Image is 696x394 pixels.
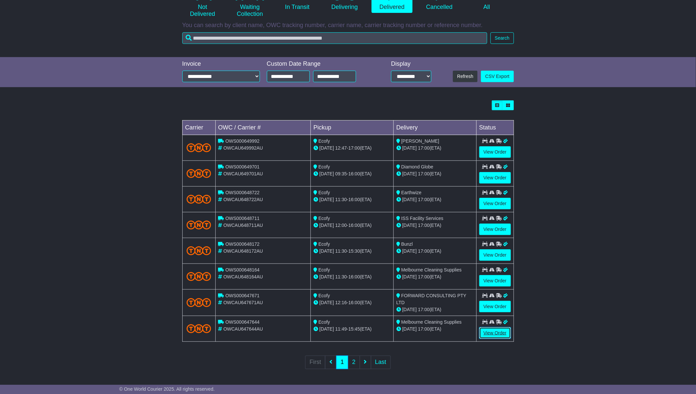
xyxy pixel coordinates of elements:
td: Delivery [393,121,476,135]
div: - (ETA) [313,170,391,177]
span: 17:00 [418,145,430,151]
a: View Order [479,301,511,312]
span: [DATE] [319,145,334,151]
span: OWS000647644 [225,319,260,325]
a: 1 [336,356,348,369]
span: 12:47 [335,145,347,151]
span: [DATE] [402,223,417,228]
span: ISS Facility Services [401,216,444,221]
span: Ecofy [318,216,330,221]
div: (ETA) [396,222,474,229]
span: [DATE] [319,248,334,254]
img: TNT_Domestic.png [187,272,211,281]
a: View Order [479,146,511,158]
span: Melbourne Cleaning Supplies [401,319,462,325]
span: [DATE] [402,248,417,254]
div: Invoice [182,60,260,68]
a: View Order [479,224,511,235]
span: OWS000648711 [225,216,260,221]
div: - (ETA) [313,273,391,280]
span: Bunzl [401,241,413,247]
a: View Order [479,249,511,261]
span: [DATE] [402,197,417,202]
span: 12:00 [335,223,347,228]
div: - (ETA) [313,145,391,152]
span: [DATE] [402,274,417,279]
span: OWS000649701 [225,164,260,169]
span: FORWARD CONSULTING PTY LTD [396,293,466,305]
span: 17:00 [418,223,430,228]
span: 16:00 [348,197,360,202]
a: CSV Export [481,71,514,82]
div: - (ETA) [313,326,391,333]
a: View Order [479,327,511,339]
span: 12:16 [335,300,347,305]
img: TNT_Domestic.png [187,143,211,152]
button: Search [491,32,514,44]
a: View Order [479,198,511,209]
span: OWCAU647644AU [223,326,263,332]
span: Ecofy [318,267,330,272]
span: 17:00 [418,248,430,254]
span: 11:30 [335,197,347,202]
span: 17:00 [418,171,430,176]
span: 17:00 [418,197,430,202]
span: 11:49 [335,326,347,332]
span: 16:00 [348,171,360,176]
span: 17:00 [348,145,360,151]
div: (ETA) [396,145,474,152]
span: Ecofy [318,190,330,195]
p: You can search by client name, OWC tracking number, carrier name, carrier tracking number or refe... [182,22,514,29]
span: OWS000647671 [225,293,260,298]
span: Ecofy [318,241,330,247]
span: OWS000648164 [225,267,260,272]
img: TNT_Domestic.png [187,246,211,255]
span: 15:45 [348,326,360,332]
img: TNT_Domestic.png [187,324,211,333]
span: Melbourne Cleaning Supplies [401,267,462,272]
span: Ecofy [318,319,330,325]
td: Status [476,121,514,135]
span: [DATE] [319,300,334,305]
span: [DATE] [319,223,334,228]
span: Ecofy [318,164,330,169]
div: (ETA) [396,326,474,333]
span: [DATE] [402,145,417,151]
span: OWCAU649701AU [223,171,263,176]
span: 17:00 [418,307,430,312]
img: TNT_Domestic.png [187,298,211,307]
div: (ETA) [396,196,474,203]
div: Custom Date Range [267,60,373,68]
span: 17:00 [418,274,430,279]
div: - (ETA) [313,248,391,255]
div: - (ETA) [313,222,391,229]
div: Display [391,60,431,68]
div: (ETA) [396,306,474,313]
span: OWS000648722 [225,190,260,195]
span: Ecofy [318,138,330,144]
span: Ecofy [318,293,330,298]
div: (ETA) [396,273,474,280]
span: 17:00 [418,326,430,332]
span: [DATE] [319,197,334,202]
span: OWCAU649992AU [223,145,263,151]
span: Earthwize [401,190,421,195]
span: OWCAU648722AU [223,197,263,202]
a: View Order [479,172,511,184]
span: Diamond Globe [401,164,433,169]
td: OWC / Carrier # [215,121,311,135]
span: 11:30 [335,248,347,254]
td: Carrier [182,121,215,135]
span: OWS000648172 [225,241,260,247]
button: Refresh [453,71,478,82]
div: - (ETA) [313,299,391,306]
img: TNT_Domestic.png [187,195,211,204]
span: OWCAU648164AU [223,274,263,279]
span: [PERSON_NAME] [401,138,439,144]
span: [DATE] [319,274,334,279]
span: OWS000649992 [225,138,260,144]
div: - (ETA) [313,196,391,203]
a: 2 [348,356,360,369]
a: View Order [479,275,511,287]
span: OWCAU648172AU [223,248,263,254]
